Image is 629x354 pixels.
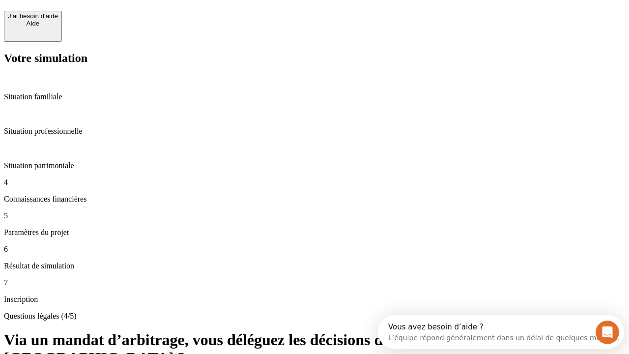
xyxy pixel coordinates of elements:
div: Ouvrir le Messenger Intercom [4,4,271,31]
p: Inscription [4,295,625,304]
p: 6 [4,245,625,254]
iframe: Intercom live chat discovery launcher [378,315,624,349]
div: Aide [8,20,58,27]
iframe: Intercom live chat [596,321,619,344]
div: J’ai besoin d'aide [8,12,58,20]
p: Paramètres du projet [4,228,625,237]
p: 7 [4,278,625,287]
p: Questions légales (4/5) [4,312,625,321]
div: Vous avez besoin d’aide ? [10,8,242,16]
p: Résultat de simulation [4,262,625,270]
p: 4 [4,178,625,187]
h2: Votre simulation [4,52,625,65]
button: J’ai besoin d'aideAide [4,11,62,42]
p: Situation familiale [4,92,625,101]
p: 5 [4,211,625,220]
p: Situation professionnelle [4,127,625,136]
p: Situation patrimoniale [4,161,625,170]
div: L’équipe répond généralement dans un délai de quelques minutes. [10,16,242,27]
p: Connaissances financières [4,195,625,204]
